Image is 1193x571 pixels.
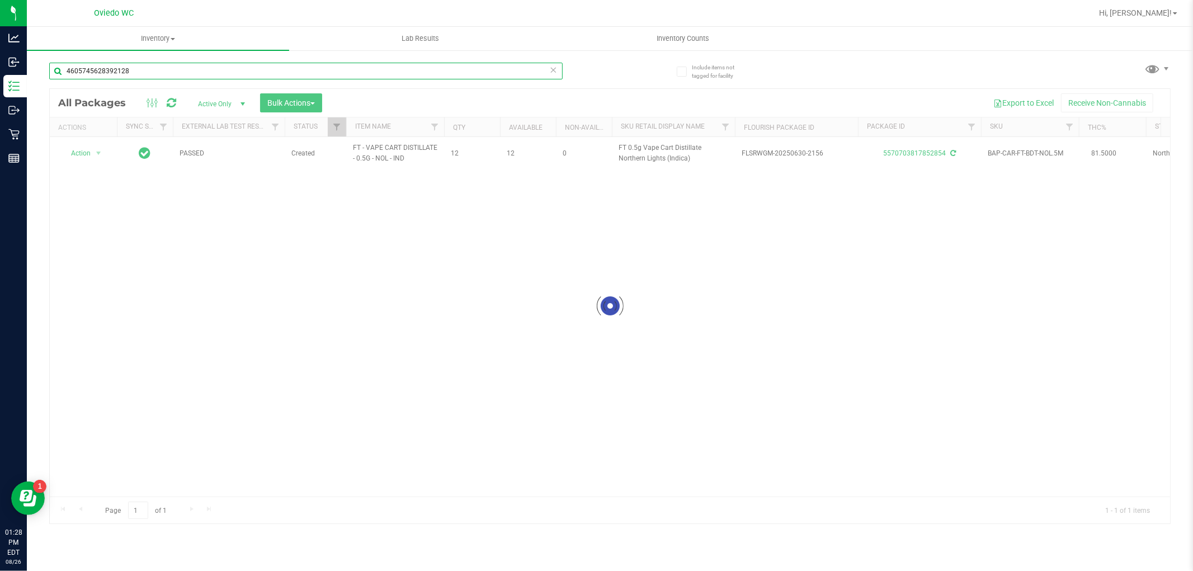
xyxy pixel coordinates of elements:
a: Inventory Counts [551,27,814,50]
inline-svg: Inventory [8,81,20,92]
input: Search Package ID, Item Name, SKU, Lot or Part Number... [49,63,563,79]
span: Inventory [27,34,289,44]
span: Oviedo WC [95,8,134,18]
span: Clear [550,63,558,77]
span: Hi, [PERSON_NAME]! [1099,8,1172,17]
a: Lab Results [289,27,551,50]
inline-svg: Reports [8,153,20,164]
p: 01:28 PM EDT [5,527,22,558]
span: Include items not tagged for facility [692,63,748,80]
inline-svg: Outbound [8,105,20,116]
p: 08/26 [5,558,22,566]
inline-svg: Retail [8,129,20,140]
span: Inventory Counts [642,34,724,44]
iframe: Resource center unread badge [33,480,46,493]
a: Inventory [27,27,289,50]
iframe: Resource center [11,482,45,515]
span: Lab Results [386,34,454,44]
inline-svg: Analytics [8,32,20,44]
inline-svg: Inbound [8,56,20,68]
